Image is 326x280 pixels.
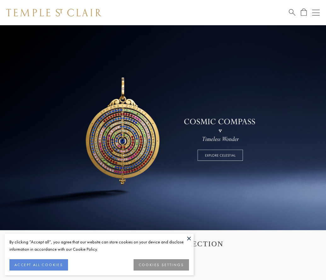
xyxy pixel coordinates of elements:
button: ACCEPT ALL COOKIES [9,259,68,271]
button: Open navigation [312,9,320,16]
a: Open Shopping Bag [301,9,307,16]
img: Temple St. Clair [6,9,101,16]
a: Search [289,9,295,16]
div: By clicking “Accept all”, you agree that our website can store cookies on your device and disclos... [9,238,189,253]
button: COOKIES SETTINGS [134,259,189,271]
